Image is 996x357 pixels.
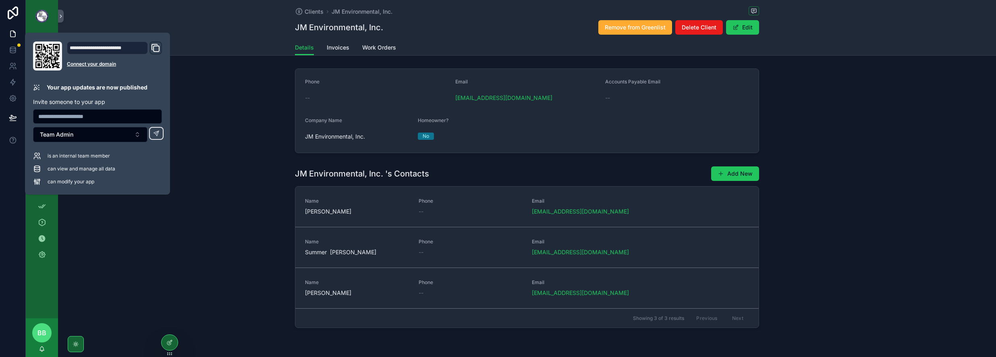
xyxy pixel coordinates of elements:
[26,32,58,272] div: scrollable content
[633,315,684,322] span: Showing 3 of 3 results
[305,239,409,245] span: Name
[675,20,723,35] button: Delete Client
[305,198,409,204] span: Name
[295,22,383,33] h1: JM Environmental, Inc.
[48,153,110,159] span: is an internal team member
[47,83,147,91] p: Your app updates are now published
[295,44,314,52] span: Details
[726,20,759,35] button: Edit
[532,279,636,286] span: Email
[327,40,349,56] a: Invoices
[37,328,46,338] span: BB
[295,8,324,16] a: Clients
[605,79,660,85] span: Accounts Payable Email
[295,268,759,308] a: Name[PERSON_NAME]Phone--Email[EMAIL_ADDRESS][DOMAIN_NAME]
[605,94,610,102] span: --
[682,23,716,31] span: Delete Client
[598,20,672,35] button: Remove from Greenlist
[67,42,162,71] div: Domain and Custom Link
[295,187,759,227] a: Name[PERSON_NAME]Phone--Email[EMAIL_ADDRESS][DOMAIN_NAME]
[305,208,409,216] span: [PERSON_NAME]
[419,289,423,297] span: --
[362,40,396,56] a: Work Orders
[419,279,523,286] span: Phone
[423,133,429,140] div: No
[418,117,448,123] span: Homeowner?
[67,61,162,67] a: Connect your domain
[305,289,409,297] span: [PERSON_NAME]
[532,239,636,245] span: Email
[419,239,523,245] span: Phone
[48,166,115,172] span: can view and manage all data
[295,168,429,179] h1: JM Environmental, Inc. 's Contacts
[305,133,411,141] span: JM Environmental, Inc.
[605,23,666,31] span: Remove from Greenlist
[305,117,342,123] span: Company Name
[455,94,552,102] a: [EMAIL_ADDRESS][DOMAIN_NAME]
[305,279,409,286] span: Name
[419,248,423,256] span: --
[532,208,629,216] a: [EMAIL_ADDRESS][DOMAIN_NAME]
[295,40,314,56] a: Details
[305,248,409,256] span: Summer [PERSON_NAME]
[532,248,629,256] a: [EMAIL_ADDRESS][DOMAIN_NAME]
[419,198,523,204] span: Phone
[33,127,147,142] button: Select Button
[305,79,320,85] span: Phone
[305,94,310,102] span: --
[532,198,636,204] span: Email
[327,44,349,52] span: Invoices
[295,227,759,268] a: NameSummer [PERSON_NAME]Phone--Email[EMAIL_ADDRESS][DOMAIN_NAME]
[40,131,73,139] span: Team Admin
[532,289,629,297] a: [EMAIL_ADDRESS][DOMAIN_NAME]
[711,166,759,181] button: Add New
[419,208,423,216] span: --
[332,8,392,16] a: JM Environmental, Inc.
[305,8,324,16] span: Clients
[35,10,48,23] img: App logo
[48,178,94,185] span: can modify your app
[362,44,396,52] span: Work Orders
[455,79,468,85] span: Email
[33,98,162,106] p: Invite someone to your app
